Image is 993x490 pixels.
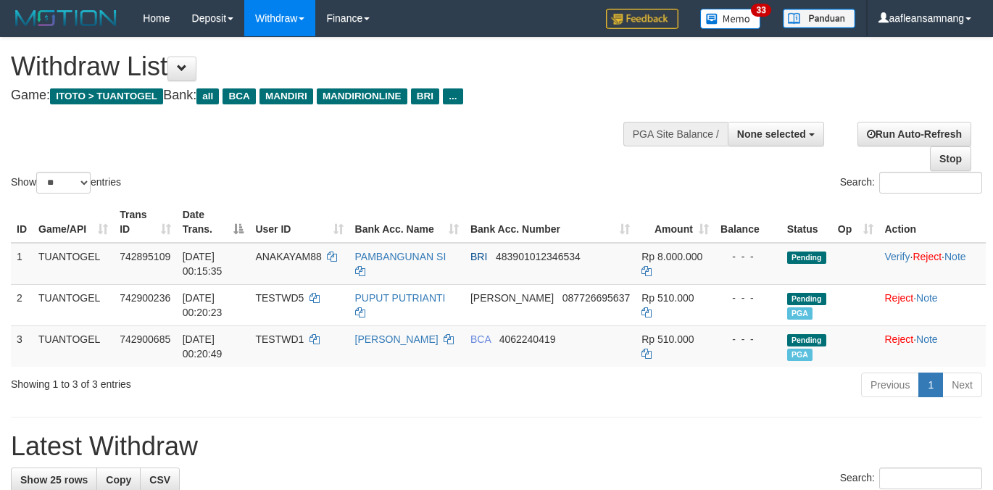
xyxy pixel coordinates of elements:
span: Rp 8.000.000 [641,251,702,262]
a: Verify [885,251,910,262]
span: CSV [149,474,170,486]
td: 2 [11,284,33,325]
span: None selected [737,128,806,140]
span: Copy [106,474,131,486]
th: Amount: activate to sort column ascending [636,202,715,243]
h1: Withdraw List [11,52,647,81]
span: MANDIRIONLINE [317,88,407,104]
span: [PERSON_NAME] [470,292,554,304]
a: Note [916,333,938,345]
h1: Latest Withdraw [11,432,982,461]
td: · · [879,243,986,285]
span: Marked by aafdiann [787,307,813,320]
th: Trans ID: activate to sort column ascending [114,202,177,243]
a: Previous [861,373,919,397]
div: - - - [720,332,776,346]
a: 1 [918,373,943,397]
span: ITOTO > TUANTOGEL [50,88,163,104]
td: TUANTOGEL [33,284,114,325]
a: [PERSON_NAME] [355,333,439,345]
td: 1 [11,243,33,285]
img: panduan.png [783,9,855,28]
div: Showing 1 to 3 of 3 entries [11,371,403,391]
th: Action [879,202,986,243]
img: MOTION_logo.png [11,7,121,29]
th: ID [11,202,33,243]
span: 742900236 [120,292,170,304]
span: BCA [470,333,491,345]
span: [DATE] 00:15:35 [183,251,223,277]
td: TUANTOGEL [33,243,114,285]
span: [DATE] 00:20:49 [183,333,223,360]
a: Next [942,373,982,397]
span: Marked by aafdiann [787,349,813,361]
td: · [879,284,986,325]
span: Pending [787,252,826,264]
a: Stop [930,146,971,171]
span: 33 [751,4,770,17]
td: 3 [11,325,33,367]
span: Rp 510.000 [641,333,694,345]
span: TESTWD1 [255,333,304,345]
a: PUPUT PUTRIANTI [355,292,446,304]
a: Reject [913,251,942,262]
label: Search: [840,468,982,489]
th: Op: activate to sort column ascending [832,202,879,243]
a: PAMBANGUNAN SI [355,251,446,262]
span: BRI [470,251,487,262]
span: Pending [787,334,826,346]
span: [DATE] 00:20:23 [183,292,223,318]
select: Showentries [36,172,91,194]
label: Search: [840,172,982,194]
th: Bank Acc. Name: activate to sort column ascending [349,202,465,243]
div: PGA Site Balance / [623,122,728,146]
input: Search: [879,172,982,194]
h4: Game: Bank: [11,88,647,103]
input: Search: [879,468,982,489]
span: TESTWD5 [255,292,304,304]
th: Bank Acc. Number: activate to sort column ascending [465,202,636,243]
span: Copy 4062240419 to clipboard [499,333,556,345]
a: Reject [885,333,914,345]
span: 742900685 [120,333,170,345]
span: BRI [411,88,439,104]
span: Rp 510.000 [641,292,694,304]
span: Show 25 rows [20,474,88,486]
th: User ID: activate to sort column ascending [249,202,349,243]
button: None selected [728,122,824,146]
div: - - - [720,249,776,264]
span: ANAKAYAM88 [255,251,321,262]
span: 742895109 [120,251,170,262]
th: Status [781,202,832,243]
span: all [196,88,219,104]
span: Copy 087726695637 to clipboard [562,292,630,304]
span: Copy 483901012346534 to clipboard [496,251,581,262]
td: TUANTOGEL [33,325,114,367]
th: Balance [715,202,781,243]
div: - - - [720,291,776,305]
a: Run Auto-Refresh [857,122,971,146]
a: Note [944,251,966,262]
img: Feedback.jpg [606,9,678,29]
th: Game/API: activate to sort column ascending [33,202,114,243]
label: Show entries [11,172,121,194]
th: Date Trans.: activate to sort column descending [177,202,250,243]
td: · [879,325,986,367]
span: BCA [223,88,255,104]
span: ... [443,88,462,104]
a: Reject [885,292,914,304]
span: Pending [787,293,826,305]
span: MANDIRI [259,88,313,104]
img: Button%20Memo.svg [700,9,761,29]
a: Note [916,292,938,304]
